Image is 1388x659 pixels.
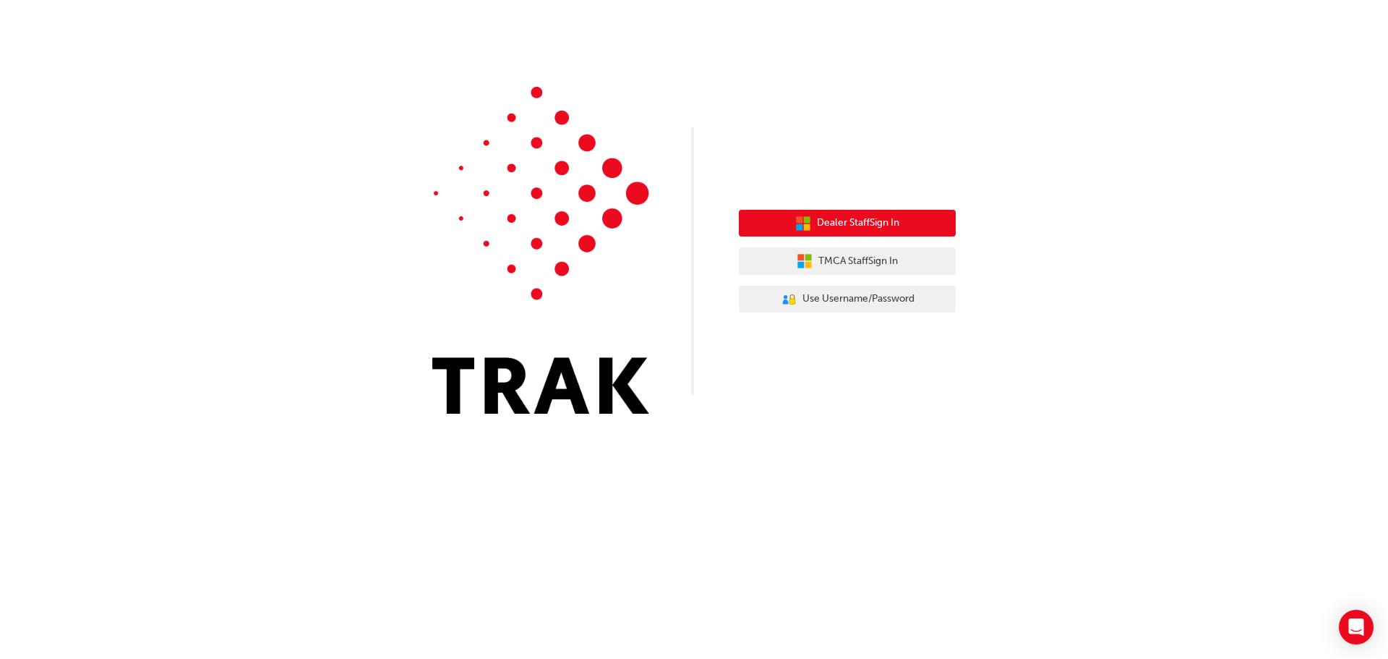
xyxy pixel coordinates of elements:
[1339,610,1374,645] div: Open Intercom Messenger
[739,210,956,237] button: Dealer StaffSign In
[739,286,956,313] button: Use Username/Password
[432,87,649,414] img: Trak
[802,291,914,307] span: Use Username/Password
[817,215,899,231] span: Dealer Staff Sign In
[739,247,956,275] button: TMCA StaffSign In
[818,253,898,270] span: TMCA Staff Sign In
